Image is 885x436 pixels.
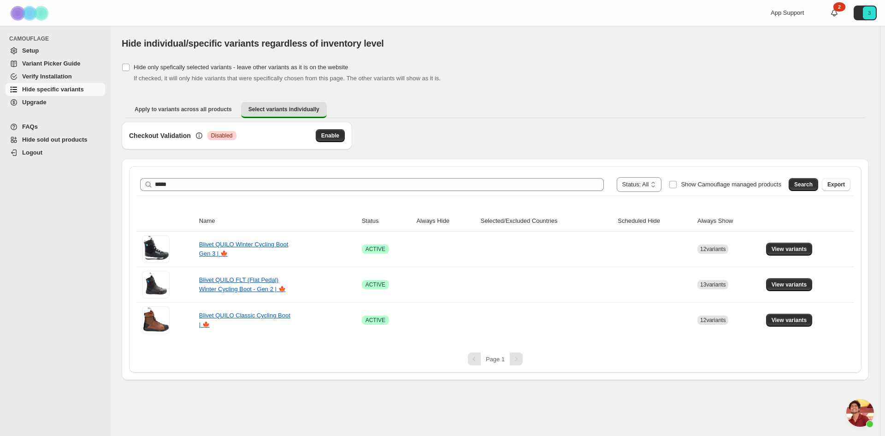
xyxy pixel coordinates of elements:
[22,47,39,54] span: Setup
[22,73,72,80] span: Verify Installation
[772,281,807,288] span: View variants
[700,246,726,252] span: 12 variants
[142,306,170,334] img: Blivet QUILO Classic Cycling Boot | 🍁
[22,99,47,106] span: Upgrade
[772,317,807,324] span: View variants
[248,106,319,113] span: Select variants individually
[22,149,42,156] span: Logout
[681,181,781,188] span: Show Camouflage managed products
[794,181,813,188] span: Search
[766,243,813,256] button: View variants
[478,211,615,232] th: Selected/Excluded Countries
[846,399,874,427] div: Open chat
[772,245,807,253] span: View variants
[766,314,813,327] button: View variants
[22,86,84,93] span: Hide specific variants
[22,60,80,67] span: Variant Picker Guide
[9,35,106,42] span: CAMOUFLAGE
[789,178,818,191] button: Search
[6,57,105,70] a: Variant Picker Guide
[863,6,876,19] span: Avatar with initials 3
[199,312,290,328] a: Blivet QUILO Classic Cycling Boot | 🍁
[7,0,53,26] img: Camouflage
[766,278,813,291] button: View variants
[413,211,478,232] th: Always Hide
[833,2,845,12] div: 2
[142,235,170,263] img: Blivet QUILO Winter Cycling Boot Gen 3 | 🍁
[827,181,845,188] span: Export
[129,131,191,140] h3: Checkout Validation
[366,245,385,253] span: ACTIVE
[321,132,339,139] span: Enable
[854,6,877,20] button: Avatar with initials 3
[199,241,289,257] a: Blivet QUILO Winter Cycling Boot Gen 3 | 🍁
[700,317,726,323] span: 12 variants
[127,102,239,117] button: Apply to variants across all products
[135,106,232,113] span: Apply to variants across all products
[830,8,839,18] a: 2
[868,10,871,16] text: 3
[6,146,105,159] a: Logout
[6,120,105,133] a: FAQs
[241,102,327,118] button: Select variants individually
[700,281,726,288] span: 13 variants
[822,178,850,191] button: Export
[486,356,505,363] span: Page 1
[366,281,385,288] span: ACTIVE
[366,317,385,324] span: ACTIVE
[22,123,38,130] span: FAQs
[122,38,384,48] span: Hide individual/specific variants regardless of inventory level
[134,64,348,71] span: Hide only spefically selected variants - leave other variants as it is on the website
[6,70,105,83] a: Verify Installation
[196,211,359,232] th: Name
[695,211,763,232] th: Always Show
[316,129,345,142] button: Enable
[134,75,441,82] span: If checked, it will only hide variants that were specifically chosen from this page. The other va...
[6,83,105,96] a: Hide specific variants
[122,122,869,380] div: Select variants individually
[211,132,233,139] span: Disabled
[199,276,286,293] a: Blivet QUILO FLT (Flat Pedal) Winter Cycling Boot - Gen 2 | 🍁
[6,133,105,146] a: Hide sold out products
[6,96,105,109] a: Upgrade
[142,271,170,299] img: Blivet QUILO FLT (Flat Pedal) Winter Cycling Boot - Gen 2 | 🍁
[136,352,854,365] nav: Pagination
[6,44,105,57] a: Setup
[615,211,695,232] th: Scheduled Hide
[22,136,88,143] span: Hide sold out products
[359,211,414,232] th: Status
[771,9,804,16] span: App Support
